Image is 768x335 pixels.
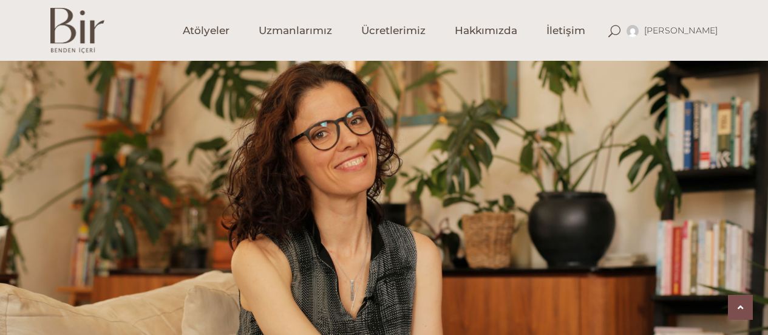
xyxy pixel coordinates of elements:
[361,24,426,38] span: Ücretlerimiz
[183,24,229,38] span: Atölyeler
[644,25,718,36] span: [PERSON_NAME]
[455,24,517,38] span: Hakkımızda
[546,24,585,38] span: İletişim
[259,24,332,38] span: Uzmanlarımız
